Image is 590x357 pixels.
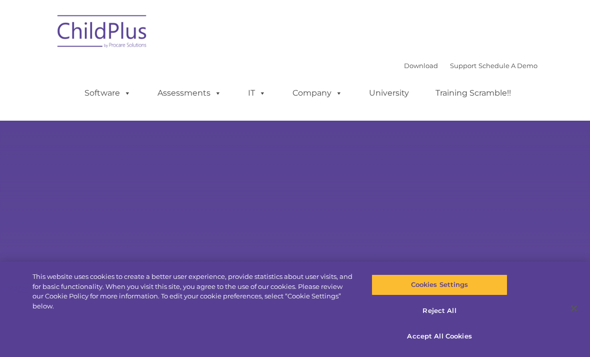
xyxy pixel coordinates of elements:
[238,83,276,103] a: IT
[147,83,231,103] a: Assessments
[74,83,141,103] a: Software
[371,326,507,347] button: Accept All Cookies
[450,62,476,70] a: Support
[563,297,585,319] button: Close
[478,62,537,70] a: Schedule A Demo
[359,83,419,103] a: University
[371,300,507,321] button: Reject All
[425,83,521,103] a: Training Scramble!!
[404,62,537,70] font: |
[404,62,438,70] a: Download
[52,8,152,58] img: ChildPlus by Procare Solutions
[32,272,354,311] div: This website uses cookies to create a better user experience, provide statistics about user visit...
[282,83,352,103] a: Company
[371,274,507,295] button: Cookies Settings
